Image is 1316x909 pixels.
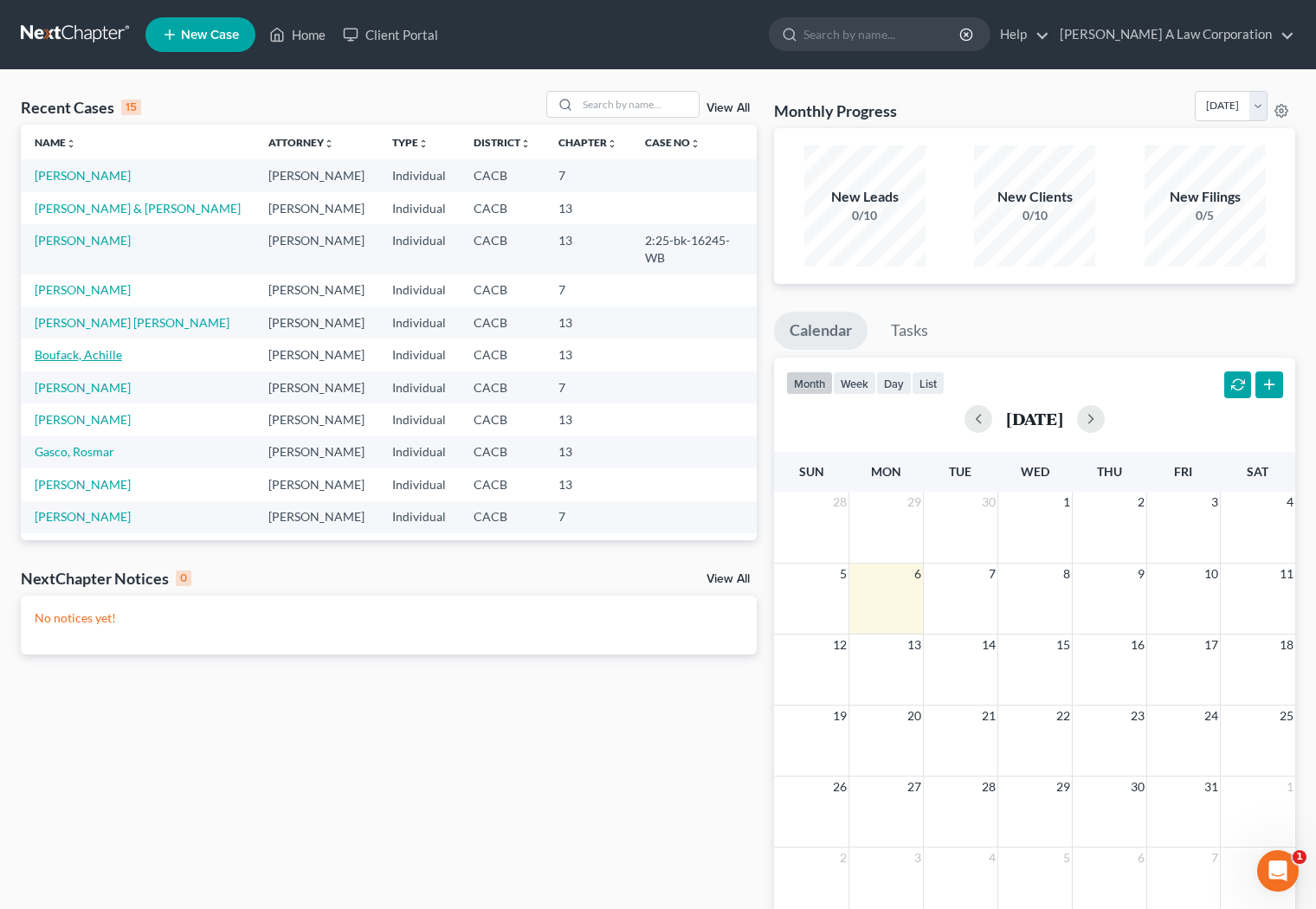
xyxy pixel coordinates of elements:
[378,533,460,565] td: Individual
[460,159,545,191] td: CACB
[871,464,901,479] span: Mon
[35,412,131,427] a: [PERSON_NAME]
[35,282,131,297] a: [PERSON_NAME]
[974,187,1095,207] div: New Clients
[545,192,631,224] td: 13
[1055,635,1072,655] span: 15
[378,436,460,468] td: Individual
[21,568,191,589] div: NextChapter Notices
[690,139,700,149] i: unfold_more
[607,139,617,149] i: unfold_more
[1006,409,1063,428] h2: [DATE]
[1247,464,1268,479] span: Sat
[255,468,378,500] td: [PERSON_NAME]
[1021,464,1049,479] span: Wed
[35,315,229,330] a: [PERSON_NAME] [PERSON_NAME]
[706,573,750,585] a: View All
[35,609,743,627] p: No notices yet!
[875,312,944,350] a: Tasks
[1174,464,1192,479] span: Fri
[799,464,824,479] span: Sun
[831,706,848,726] span: 19
[378,306,460,338] td: Individual
[774,312,868,350] a: Calendar
[1257,850,1299,892] iframe: Intercom live chat
[987,564,997,584] span: 7
[906,492,923,513] span: 29
[460,192,545,224] td: CACB
[804,207,926,224] div: 0/10
[545,501,631,533] td: 7
[949,464,971,479] span: Tue
[460,224,545,274] td: CACB
[176,571,191,586] div: 0
[1210,848,1220,868] span: 7
[35,233,131,248] a: [PERSON_NAME]
[876,371,912,395] button: day
[35,201,241,216] a: [PERSON_NAME] & [PERSON_NAME]
[1061,848,1072,868] span: 5
[1145,187,1266,207] div: New Filings
[474,136,531,149] a: Districtunfold_more
[545,468,631,500] td: 13
[558,136,617,149] a: Chapterunfold_more
[545,159,631,191] td: 7
[324,139,334,149] i: unfold_more
[906,777,923,797] span: 27
[378,224,460,274] td: Individual
[255,224,378,274] td: [PERSON_NAME]
[35,444,114,459] a: Gasco, Rosmar
[21,97,141,118] div: Recent Cases
[1061,492,1072,513] span: 1
[460,338,545,371] td: CACB
[378,501,460,533] td: Individual
[545,274,631,306] td: 7
[974,207,1095,224] div: 0/10
[1061,564,1072,584] span: 8
[378,468,460,500] td: Individual
[392,136,429,149] a: Typeunfold_more
[980,492,997,513] span: 30
[255,533,378,565] td: [PERSON_NAME]
[980,777,997,797] span: 28
[545,306,631,338] td: 13
[980,635,997,655] span: 14
[460,501,545,533] td: CACB
[577,92,699,117] input: Search by name...
[378,159,460,191] td: Individual
[35,380,131,395] a: [PERSON_NAME]
[980,706,997,726] span: 21
[1129,706,1146,726] span: 23
[255,371,378,403] td: [PERSON_NAME]
[831,635,848,655] span: 12
[1203,706,1220,726] span: 24
[460,306,545,338] td: CACB
[804,187,926,207] div: New Leads
[378,192,460,224] td: Individual
[1278,706,1295,726] span: 25
[545,338,631,371] td: 13
[1210,492,1220,513] span: 3
[1278,564,1295,584] span: 11
[774,100,897,121] h3: Monthly Progress
[255,436,378,468] td: [PERSON_NAME]
[66,139,76,149] i: unfold_more
[706,102,750,114] a: View All
[1293,850,1306,864] span: 1
[334,19,447,50] a: Client Portal
[987,848,997,868] span: 4
[460,436,545,468] td: CACB
[268,136,334,149] a: Attorneyunfold_more
[255,274,378,306] td: [PERSON_NAME]
[460,533,545,565] td: CACB
[1136,564,1146,584] span: 9
[545,371,631,403] td: 7
[1051,19,1294,50] a: [PERSON_NAME] A Law Corporation
[255,159,378,191] td: [PERSON_NAME]
[460,274,545,306] td: CACB
[1203,564,1220,584] span: 10
[35,347,122,362] a: Boufack, Achille
[35,509,131,524] a: [PERSON_NAME]
[545,224,631,274] td: 13
[255,306,378,338] td: [PERSON_NAME]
